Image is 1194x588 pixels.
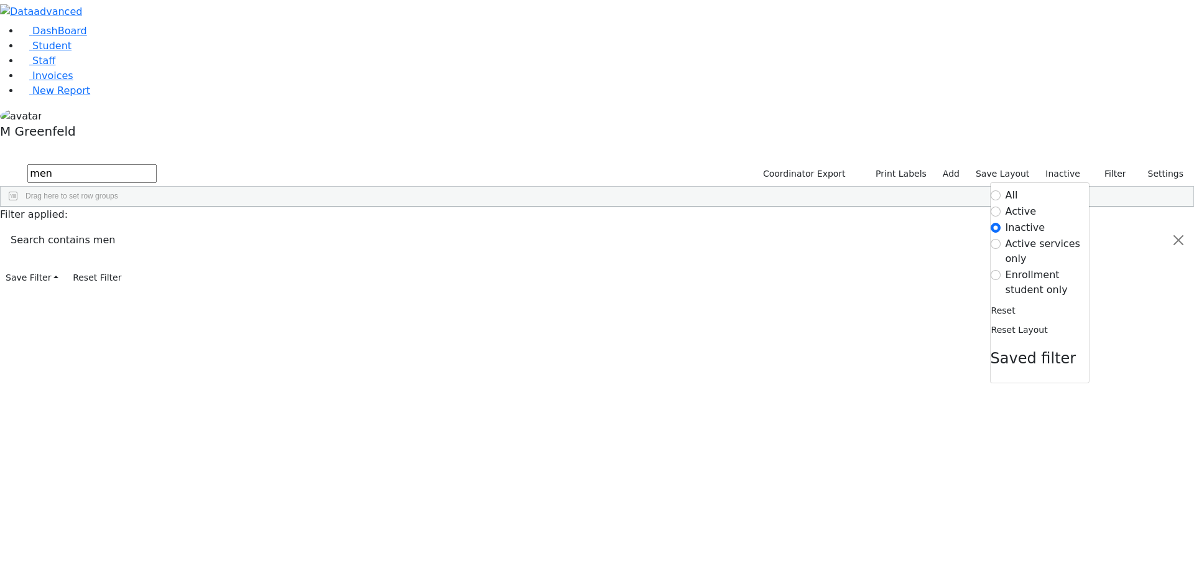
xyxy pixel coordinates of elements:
input: Active services only [991,239,1001,249]
button: Reset [991,301,1016,320]
span: Drag here to set row groups [25,192,118,200]
a: Invoices [20,70,73,82]
span: New Report [32,85,90,96]
label: Inactive [1040,164,1086,184]
button: Settings [1132,164,1189,184]
button: Coordinator Export [755,164,851,184]
span: Student [32,40,72,52]
span: Staff [32,55,55,67]
button: Print Labels [861,164,932,184]
label: Active services only [1006,236,1089,266]
a: Staff [20,55,55,67]
button: Reset Filter [67,268,127,287]
span: DashBoard [32,25,87,37]
input: Active [991,207,1001,217]
a: New Report [20,85,90,96]
button: Filter [1088,164,1132,184]
span: Saved filter [991,350,1076,367]
label: All [1006,188,1018,203]
button: Save Layout [970,164,1035,184]
a: DashBoard [20,25,87,37]
div: Settings [990,182,1090,383]
span: Invoices [32,70,73,82]
button: Close [1164,223,1193,258]
label: Enrollment student only [1006,268,1089,297]
label: Active [1006,204,1037,219]
input: Search [27,164,157,183]
a: Add [937,164,965,184]
input: Enrollment student only [991,270,1001,280]
button: Reset Layout [991,320,1048,340]
input: Inactive [991,223,1001,233]
label: Inactive [1006,220,1045,235]
input: All [991,190,1001,200]
a: Student [20,40,72,52]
